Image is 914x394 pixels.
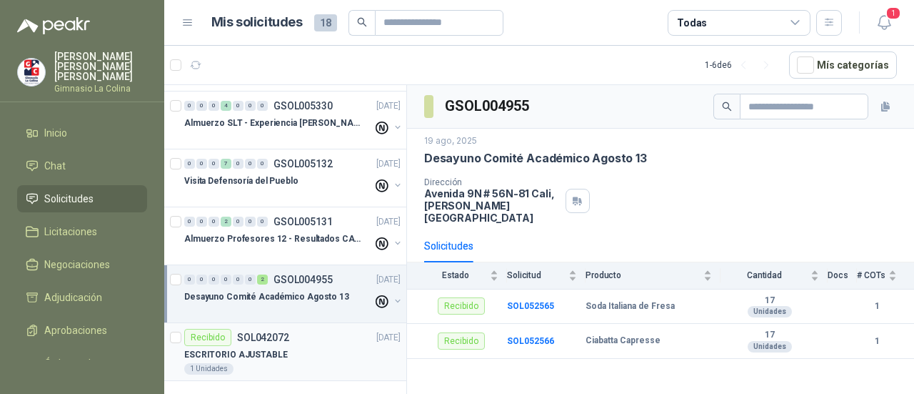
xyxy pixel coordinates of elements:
span: Negociaciones [44,257,110,272]
a: Adjudicación [17,284,147,311]
p: Visita Defensoría del Pueblo [184,174,298,188]
div: 0 [184,101,195,111]
b: 1 [857,335,897,348]
b: Soda Italiana de Fresa [586,301,675,312]
div: 0 [209,217,219,227]
p: ESCRITORIO AJUSTABLE [184,348,288,362]
p: Desayuno Comité Académico Agosto 13 [184,290,349,304]
div: Todas [677,15,707,31]
p: Desayuno Comité Académico Agosto 13 [424,151,647,166]
p: Avenida 9N # 56N-81 Cali , [PERSON_NAME][GEOGRAPHIC_DATA] [424,187,560,224]
p: [DATE] [376,99,401,113]
p: [DATE] [376,331,401,345]
p: SOL042072 [237,333,289,343]
div: Recibido [438,333,485,350]
div: 0 [233,217,243,227]
p: [DATE] [376,215,401,229]
a: SOL052566 [507,336,554,346]
div: 0 [184,159,195,169]
a: SOL052565 [507,301,554,311]
span: Cantidad [720,270,808,280]
div: 0 [221,275,231,285]
span: Aprobaciones [44,322,107,338]
div: Unidades [748,306,792,317]
a: 0 0 0 2 0 0 0 GSOL005131[DATE] Almuerzo Profesores 12 - Resultados CAmbridge [184,213,403,259]
a: Negociaciones [17,251,147,278]
div: 0 [233,159,243,169]
span: Estado [424,270,487,280]
span: 18 [314,14,337,31]
th: Cantidad [720,262,828,289]
div: 0 [257,101,268,111]
div: 0 [233,101,243,111]
a: Chat [17,152,147,179]
div: 0 [196,275,207,285]
h3: GSOL004955 [445,95,531,117]
div: 0 [196,101,207,111]
span: # COTs [857,270,885,280]
div: 0 [233,275,243,285]
div: 7 [221,159,231,169]
img: Company Logo [18,59,45,86]
b: 1 [857,300,897,313]
p: [DATE] [376,273,401,287]
p: GSOL005330 [273,101,333,111]
th: Docs [828,262,857,289]
div: 4 [221,101,231,111]
a: Inicio [17,119,147,147]
p: Gimnasio La Colina [54,84,147,93]
span: search [722,102,732,112]
span: Licitaciones [44,224,97,240]
div: 2 [221,217,231,227]
span: Solicitudes [44,191,94,207]
div: Unidades [748,341,792,353]
div: 0 [196,217,207,227]
a: Aprobaciones [17,317,147,344]
th: Producto [586,262,720,289]
a: Licitaciones [17,218,147,245]
div: 0 [245,159,256,169]
div: 0 [184,275,195,285]
div: Recibido [184,329,231,346]
th: # COTs [857,262,914,289]
b: Ciabatta Capresse [586,335,661,347]
div: 0 [257,159,268,169]
span: search [357,17,367,27]
h1: Mis solicitudes [211,12,303,33]
button: 1 [871,10,897,36]
a: Solicitudes [17,185,147,212]
div: Solicitudes [424,238,473,254]
div: 1 Unidades [184,363,233,375]
p: [DATE] [376,157,401,171]
span: Producto [586,270,700,280]
div: 0 [209,159,219,169]
th: Estado [407,262,507,289]
div: Recibido [438,297,485,315]
p: Almuerzo SLT - Experiencia [PERSON_NAME] [PERSON_NAME] [184,117,362,130]
img: Logo peakr [17,17,90,34]
p: GSOL004955 [273,275,333,285]
p: Dirección [424,177,560,187]
span: Solicitud [507,270,566,280]
div: 1 - 6 de 6 [705,54,778,77]
p: GSOL005131 [273,217,333,227]
span: 1 [885,6,901,20]
div: 0 [245,217,256,227]
div: 0 [209,275,219,285]
div: 0 [184,217,195,227]
a: 0 0 0 0 0 0 2 GSOL004955[DATE] Desayuno Comité Académico Agosto 13 [184,271,403,317]
span: Chat [44,158,66,174]
span: Adjudicación [44,290,102,305]
a: 0 0 0 4 0 0 0 GSOL005330[DATE] Almuerzo SLT - Experiencia [PERSON_NAME] [PERSON_NAME] [184,97,403,143]
p: GSOL005132 [273,159,333,169]
div: 0 [245,101,256,111]
b: 17 [720,295,819,307]
b: 17 [720,330,819,341]
a: Órdenes de Compra [17,350,147,393]
div: 2 [257,275,268,285]
a: RecibidoSOL042072[DATE] ESCRITORIO AJUSTABLE1 Unidades [164,323,406,381]
div: 0 [257,217,268,227]
span: Órdenes de Compra [44,355,134,387]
